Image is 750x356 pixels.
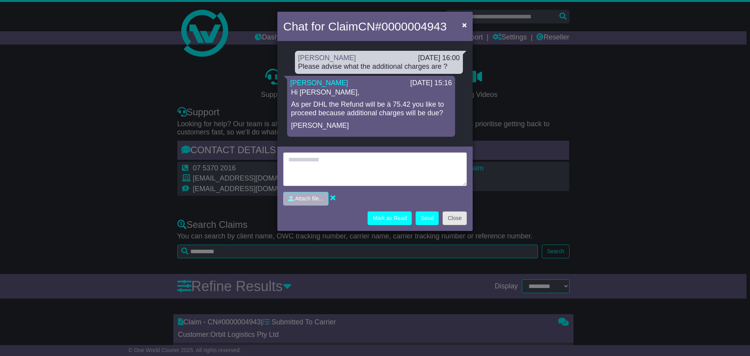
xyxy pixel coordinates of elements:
a: [PERSON_NAME] [290,79,348,87]
a: [PERSON_NAME] [298,54,356,62]
button: Close [443,211,467,225]
div: [DATE] 15:16 [410,79,452,88]
p: Hi [PERSON_NAME], [291,88,451,97]
span: 0000004943 [382,20,447,33]
button: Send [416,211,439,225]
span: CN# [358,20,447,33]
button: Mark as Read [368,211,412,225]
div: Please advise what the additional charges are ? [298,63,460,71]
div: [DATE] 16:00 [418,54,460,63]
button: Close [458,17,471,33]
h4: Chat for Claim [283,18,447,35]
p: As per DHL the Refund will be à 75.42 you like to proceed because additional charges will be due? [291,100,451,117]
span: × [462,20,467,29]
p: [PERSON_NAME] [291,122,451,130]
